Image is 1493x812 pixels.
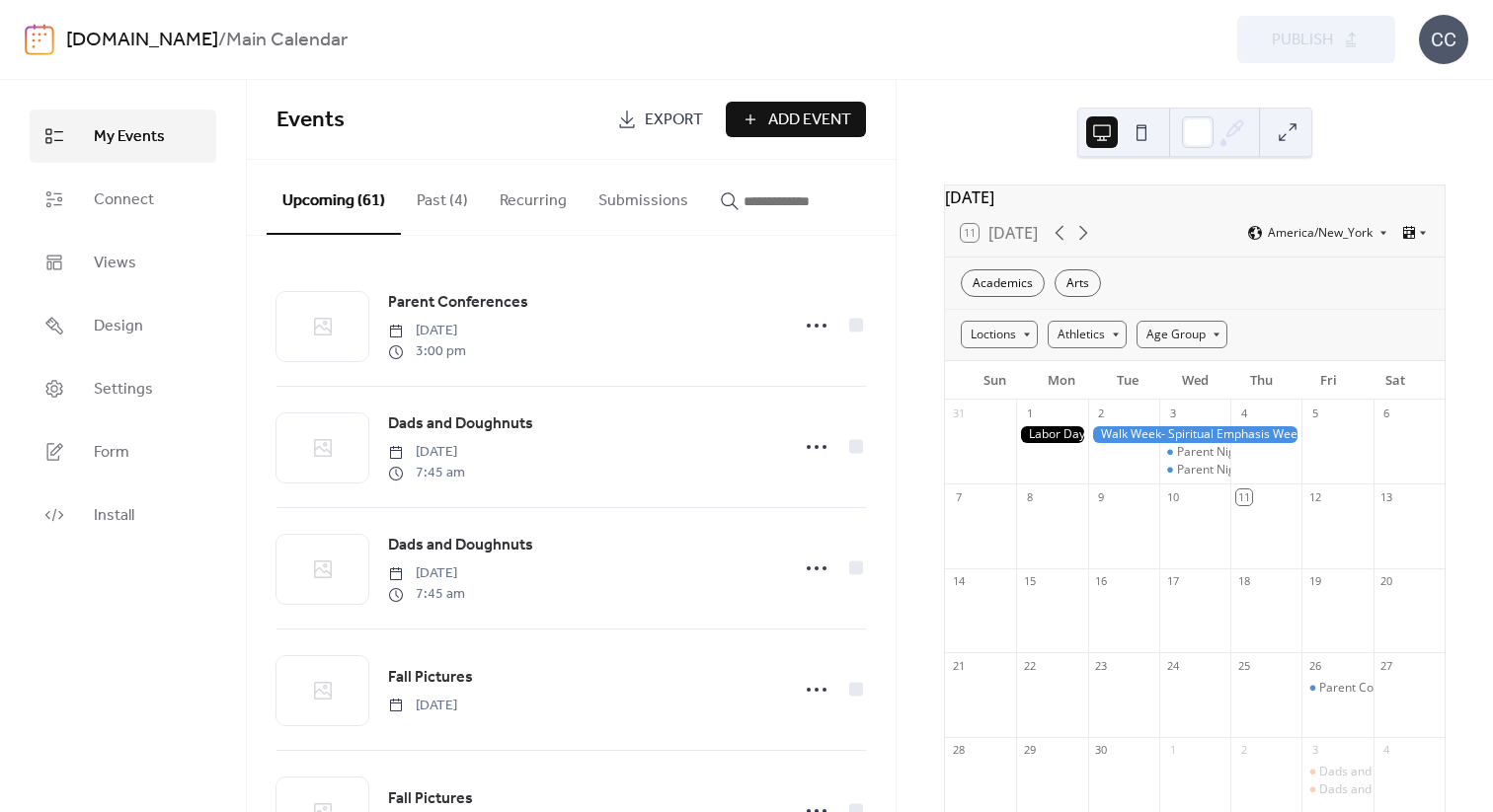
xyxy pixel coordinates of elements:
[1022,489,1037,504] div: 8
[1301,764,1373,780] div: Dads and Doughnuts
[1307,574,1322,589] div: 19
[1379,489,1394,504] div: 13
[1419,15,1468,64] div: CC
[388,442,465,463] span: [DATE]
[218,22,226,59] b: /
[30,425,216,479] a: Form
[94,378,153,402] span: Settings
[388,786,473,812] a: Fall Pictures
[1307,406,1322,420] div: 5
[1022,574,1037,589] div: 15
[951,489,966,504] div: 7
[1319,680,1429,697] div: Parent Conferences
[1094,574,1109,589] div: 16
[388,666,473,690] span: Fall Pictures
[94,504,134,528] span: Install
[583,160,704,233] button: Submissions
[226,22,348,59] b: Main Calendar
[602,102,718,137] a: Export
[401,160,484,233] button: Past (4)
[1236,406,1251,420] div: 4
[388,584,465,605] span: 7:45 am
[484,160,583,233] button: Recurring
[1165,658,1180,673] div: 24
[1055,269,1101,297] div: Arts
[726,102,866,137] button: Add Event
[267,160,401,235] button: Upcoming (61)
[388,534,533,557] span: Dads and Doughnuts
[1307,489,1322,504] div: 12
[388,665,473,691] a: Fall Pictures
[951,743,966,758] div: 28
[951,574,966,589] div: 14
[1307,658,1322,673] div: 26
[1236,658,1251,673] div: 25
[1165,574,1180,589] div: 17
[1307,743,1322,758] div: 3
[951,406,966,420] div: 31
[388,463,465,483] span: 7:45 am
[1088,426,1302,443] div: Walk Week- Spiritual Emphasis Week
[94,125,165,149] span: My Events
[1028,361,1095,401] div: Mon
[1379,574,1394,589] div: 20
[1159,462,1230,479] div: Parent Night
[276,99,345,142] span: Events
[1165,406,1180,420] div: 3
[1301,781,1373,798] div: Dads and Doughnuts
[1095,361,1162,401] div: Tue
[768,109,851,132] span: Add Event
[1236,574,1251,589] div: 18
[30,173,216,226] a: Connect
[1379,743,1394,758] div: 4
[388,290,528,316] a: Parent Conferences
[388,787,473,811] span: Fall Pictures
[1236,489,1251,504] div: 11
[1022,743,1037,758] div: 29
[1159,444,1230,461] div: Parent Night
[1177,444,1246,461] div: Parent Night
[1296,361,1363,401] div: Fri
[1094,489,1109,504] div: 9
[94,315,143,338] span: Design
[1022,658,1037,673] div: 22
[1379,658,1394,673] div: 27
[388,412,533,436] span: Dads and Doughnuts
[1016,426,1087,443] div: Labor Day - No School (Offices Closed)
[388,291,528,315] span: Parent Conferences
[1319,781,1435,798] div: Dads and Doughnuts
[1094,743,1109,758] div: 30
[961,269,1045,297] div: Academics
[1094,406,1109,420] div: 2
[94,188,154,212] span: Connect
[945,185,1445,209] div: [DATE]
[30,110,216,163] a: My Events
[1301,680,1373,697] div: Parent Conferences
[951,658,966,673] div: 21
[1165,489,1180,504] div: 10
[388,533,533,558] a: Dads and Doughnuts
[1228,361,1296,401] div: Thu
[25,24,54,55] img: logo
[1177,462,1246,479] div: Parent Night
[1268,227,1373,239] span: America/New_York
[388,411,533,437] a: Dads and Doughnuts
[66,22,218,59] a: [DOMAIN_NAME]
[388,321,466,341] span: [DATE]
[30,362,216,415] a: Settings
[1319,764,1435,780] div: Dads and Doughnuts
[94,252,136,275] span: Views
[1094,658,1109,673] div: 23
[30,236,216,289] a: Views
[1362,361,1429,401] div: Sat
[1161,361,1228,401] div: Wed
[94,441,129,465] span: Form
[30,299,216,352] a: Design
[1379,406,1394,420] div: 6
[388,563,465,584] span: [DATE]
[388,696,457,716] span: [DATE]
[1236,743,1251,758] div: 2
[645,109,703,132] span: Export
[1022,406,1037,420] div: 1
